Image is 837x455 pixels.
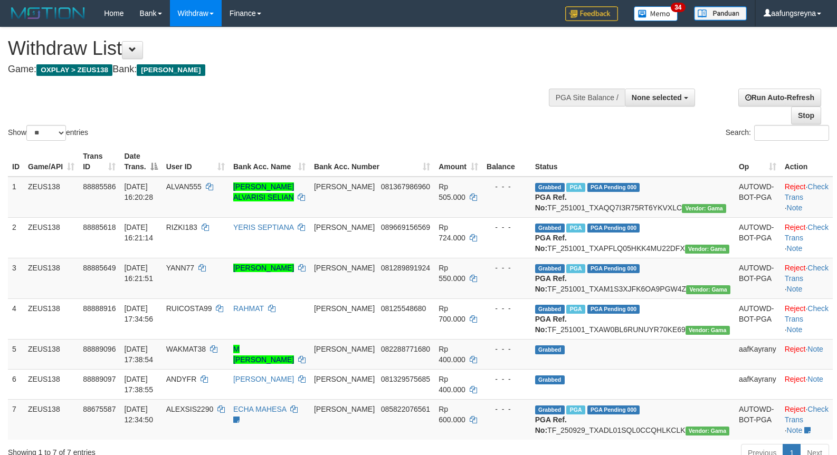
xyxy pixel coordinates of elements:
[781,147,833,177] th: Action
[785,375,806,383] a: Reject
[566,183,585,192] span: Marked by aafanarl
[166,182,202,191] span: ALVAN555
[83,264,116,272] span: 88885649
[8,177,24,218] td: 1
[83,375,116,383] span: 88889097
[381,182,430,191] span: Copy 081367986960 to clipboard
[785,405,806,413] a: Reject
[735,177,781,218] td: AUTOWD-BOT-PGA
[8,147,24,177] th: ID
[531,177,735,218] td: TF_251001_TXAQQ7I3R75RT6YKVXLC
[685,245,729,254] span: Vendor URL: https://trx31.1velocity.biz
[535,193,567,212] b: PGA Ref. No:
[535,305,565,314] span: Grabbed
[434,147,482,177] th: Amount: activate to sort column ascending
[785,264,806,272] a: Reject
[535,315,567,334] b: PGA Ref. No:
[787,325,803,334] a: Note
[24,177,79,218] td: ZEUS138
[487,263,527,273] div: - - -
[233,405,286,413] a: ECHA MAHESA
[83,182,116,191] span: 88885586
[381,345,430,353] span: Copy 082288771680 to clipboard
[8,399,24,440] td: 7
[8,298,24,339] td: 4
[535,375,565,384] span: Grabbed
[24,147,79,177] th: Game/API: activate to sort column ascending
[587,305,640,314] span: PGA Pending
[314,264,375,272] span: [PERSON_NAME]
[566,405,585,414] span: Marked by aafpengsreynich
[566,224,585,233] span: Marked by aafanarl
[487,303,527,314] div: - - -
[738,89,821,107] a: Run Auto-Refresh
[686,285,730,294] span: Vendor URL: https://trx31.1velocity.biz
[487,344,527,354] div: - - -
[781,339,833,369] td: ·
[439,182,465,201] span: Rp 505.000
[587,224,640,233] span: PGA Pending
[310,147,434,177] th: Bank Acc. Number: activate to sort column ascending
[535,183,565,192] span: Grabbed
[566,264,585,273] span: Marked by aafanarl
[314,223,375,231] span: [PERSON_NAME]
[24,339,79,369] td: ZEUS138
[531,298,735,339] td: TF_251001_TXAW0BL6RUNUYR70KE69
[781,298,833,339] td: · ·
[120,147,161,177] th: Date Trans.: activate to sort column descending
[8,125,88,141] label: Show entries
[26,125,66,141] select: Showentries
[535,234,567,253] b: PGA Ref. No:
[787,285,803,293] a: Note
[785,405,829,424] a: Check Trans
[535,405,565,414] span: Grabbed
[781,369,833,399] td: ·
[314,304,375,313] span: [PERSON_NAME]
[632,93,682,102] span: None selected
[487,181,527,192] div: - - -
[781,258,833,298] td: · ·
[83,345,116,353] span: 88889096
[8,369,24,399] td: 6
[162,147,229,177] th: User ID: activate to sort column ascending
[785,182,829,201] a: Check Trans
[531,258,735,298] td: TF_251001_TXAM1S3XJFK6OA9PGW4Z
[166,304,212,313] span: RUICOSTA99
[229,147,310,177] th: Bank Acc. Name: activate to sort column ascending
[735,399,781,440] td: AUTOWD-BOT-PGA
[535,274,567,293] b: PGA Ref. No:
[785,345,806,353] a: Reject
[166,405,214,413] span: ALEXSIS2290
[566,305,585,314] span: Marked by aafsolysreylen
[754,125,829,141] input: Search:
[735,147,781,177] th: Op: activate to sort column ascending
[781,177,833,218] td: · ·
[166,264,194,272] span: YANN77
[24,258,79,298] td: ZEUS138
[439,304,465,323] span: Rp 700.000
[735,339,781,369] td: aafKayrany
[785,223,806,231] a: Reject
[36,64,112,76] span: OXPLAY > ZEUS138
[807,345,823,353] a: Note
[694,6,747,21] img: panduan.png
[785,182,806,191] a: Reject
[124,304,153,323] span: [DATE] 17:34:56
[682,204,726,213] span: Vendor URL: https://trx31.1velocity.biz
[24,298,79,339] td: ZEUS138
[124,182,153,201] span: [DATE] 16:20:28
[735,298,781,339] td: AUTOWD-BOT-PGA
[79,147,120,177] th: Trans ID: activate to sort column ascending
[625,89,695,107] button: None selected
[787,244,803,253] a: Note
[381,405,430,413] span: Copy 085822076561 to clipboard
[686,427,730,435] span: Vendor URL: https://trx31.1velocity.biz
[8,258,24,298] td: 3
[781,217,833,258] td: · ·
[124,264,153,283] span: [DATE] 16:21:51
[8,64,547,75] h4: Game: Bank:
[233,264,294,272] a: [PERSON_NAME]
[137,64,205,76] span: [PERSON_NAME]
[535,264,565,273] span: Grabbed
[565,6,618,21] img: Feedback.jpg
